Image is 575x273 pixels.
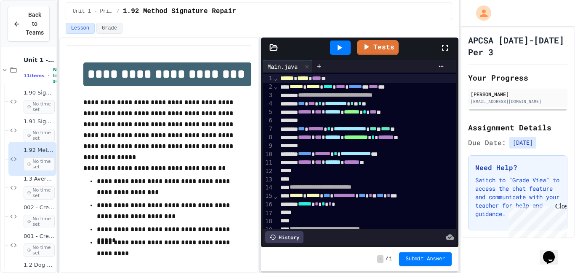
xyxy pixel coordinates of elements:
[263,217,274,226] div: 18
[24,56,55,64] span: Unit 1 - Printing & Primitive Types
[475,162,560,173] h3: Need Help?
[263,184,274,192] div: 14
[24,243,55,257] span: No time set
[475,176,560,218] p: Switch to "Grade View" to access the chat feature and communicate with your teacher for help and ...
[263,116,274,125] div: 6
[385,256,388,262] span: /
[66,23,95,34] button: Lesson
[3,3,58,54] div: Chat with us now!Close
[471,90,565,98] div: [PERSON_NAME]
[263,108,274,116] div: 5
[24,176,55,183] span: 1.3 Average Temperature
[24,186,55,200] span: No time set
[399,252,452,266] button: Submit Answer
[468,34,567,58] h1: APCSA [DATE]-[DATE] Per 3
[263,200,274,209] div: 16
[24,233,55,240] span: 001 - Creating Variables and Printing 1
[377,255,383,263] span: -
[274,75,278,81] span: Fold line
[123,6,236,16] span: 1.92 Method Signature Repair
[26,11,44,37] span: Back to Teams
[263,125,274,133] div: 7
[8,6,50,42] button: Back to Teams
[24,262,55,269] span: 1.2 Dog Years
[263,142,274,150] div: 9
[263,209,274,218] div: 17
[263,133,274,142] div: 8
[24,129,55,142] span: No time set
[117,8,120,15] span: /
[263,176,274,184] div: 13
[24,100,55,114] span: No time set
[263,91,274,100] div: 3
[263,100,274,108] div: 4
[263,60,312,73] div: Main.java
[24,73,45,78] span: 11 items
[467,3,493,23] div: My Account
[263,62,302,71] div: Main.java
[468,138,506,148] span: Due Date:
[505,203,567,238] iframe: chat widget
[263,159,274,167] div: 11
[24,204,55,211] span: 002 - Creating Variables and Printing 2
[263,192,274,200] div: 15
[471,98,565,105] div: [EMAIL_ADDRESS][DOMAIN_NAME]
[24,215,55,228] span: No time set
[53,67,65,84] span: No time set
[263,150,274,159] div: 10
[389,256,392,262] span: 1
[263,74,274,83] div: 1
[24,147,55,154] span: 1.92 Method Signature Repair
[468,72,567,84] h2: Your Progress
[406,256,445,262] span: Submit Answer
[263,83,274,91] div: 2
[263,226,274,234] div: 19
[509,137,536,149] span: [DATE]
[24,157,55,171] span: No time set
[96,23,122,34] button: Grade
[48,72,50,79] span: •
[357,40,399,55] a: Tests
[24,118,55,125] span: 1.91 Signature Decoder Challenge
[274,83,278,90] span: Fold line
[540,239,567,265] iframe: chat widget
[73,8,113,15] span: Unit 1 - Printing & Primitive Types
[24,89,55,97] span: 1.90 Signature Detective Challenge
[468,122,567,133] h2: Assignment Details
[263,167,274,176] div: 12
[274,193,278,200] span: Fold line
[265,231,303,243] div: History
